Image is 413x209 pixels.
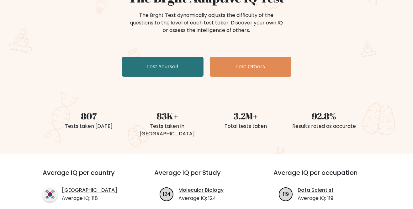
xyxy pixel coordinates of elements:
div: 83K+ [132,109,203,123]
a: Test Yourself [122,57,204,77]
p: Average IQ: 124 [179,195,224,202]
p: Average IQ: 119 [298,195,334,202]
a: Molecular Biology [179,186,224,194]
div: The Brght Test dynamically adjusts the difficulty of the questions to the level of each test take... [128,12,285,34]
h3: Average IQ per occupation [274,169,378,184]
text: 119 [283,190,289,197]
div: Tests taken [DATE] [54,123,124,130]
text: 124 [163,190,171,197]
h3: Average IQ per country [43,169,132,184]
div: 807 [54,109,124,123]
p: Average IQ: 118 [62,195,118,202]
div: Tests taken in [GEOGRAPHIC_DATA] [132,123,203,138]
div: 3.2M+ [210,109,281,123]
div: 92.8% [289,109,360,123]
div: Results rated as accurate [289,123,360,130]
a: Test Others [210,57,291,77]
h3: Average IQ per Study [155,169,259,184]
img: country [43,187,57,201]
a: Data Scientist [298,186,334,194]
div: Total tests taken [210,123,281,130]
a: [GEOGRAPHIC_DATA] [62,186,118,194]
